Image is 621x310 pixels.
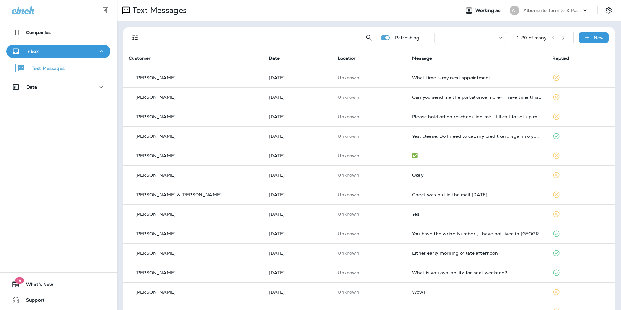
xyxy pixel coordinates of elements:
p: [PERSON_NAME] & [PERSON_NAME] [135,192,222,197]
p: Aug 7, 2025 08:48 PM [269,290,327,295]
p: This customer does not have a last location and the phone number they messaged is not assigned to... [338,212,402,217]
button: Inbox [6,45,110,58]
p: [PERSON_NAME] [135,134,176,139]
p: [PERSON_NAME] [135,114,176,119]
p: This customer does not have a last location and the phone number they messaged is not assigned to... [338,192,402,197]
p: [PERSON_NAME] [135,173,176,178]
button: Text Messages [6,61,110,75]
p: [PERSON_NAME] [135,290,176,295]
p: [PERSON_NAME] [135,251,176,256]
span: Message [412,55,432,61]
span: Working as: [475,8,503,13]
span: Support [19,297,44,305]
span: 19 [15,277,24,284]
div: Either early morning or late afternoon [412,251,542,256]
div: Yes, please. Do I need to call my credit card again so you have it on file? [412,134,542,139]
p: [PERSON_NAME] [135,212,176,217]
p: Albemarle Termite & Pest Control [523,8,582,13]
p: This customer does not have a last location and the phone number they messaged is not assigned to... [338,251,402,256]
p: Inbox [26,49,39,54]
div: Yes [412,212,542,217]
div: You have the wring Number , I have not lived in NC for 3 years [412,231,542,236]
p: Aug 11, 2025 01:56 PM [269,270,327,275]
button: Data [6,81,110,94]
p: This customer does not have a last location and the phone number they messaged is not assigned to... [338,114,402,119]
p: Aug 14, 2025 01:36 PM [269,153,327,158]
p: Aug 21, 2025 03:55 PM [269,114,327,119]
span: Location [338,55,357,61]
p: This customer does not have a last location and the phone number they messaged is not assigned to... [338,270,402,275]
p: This customer does not have a last location and the phone number they messaged is not assigned to... [338,231,402,236]
div: 1 - 20 of many [517,35,547,40]
div: AT [510,6,519,15]
p: Aug 12, 2025 11:20 AM [269,212,327,217]
button: Support [6,293,110,306]
p: Aug 18, 2025 08:49 AM [269,134,327,139]
p: Aug 29, 2025 09:33 AM [269,95,327,100]
p: This customer does not have a last location and the phone number they messaged is not assigned to... [338,153,402,158]
button: 19What's New [6,278,110,291]
p: Aug 11, 2025 04:34 PM [269,231,327,236]
div: Wow! [412,290,542,295]
div: Please hold off on rescheduling me - I'll call to set up my appointment at a later time, thanks! [412,114,542,119]
p: Aug 11, 2025 03:49 PM [269,251,327,256]
span: Date [269,55,280,61]
p: [PERSON_NAME] [135,231,176,236]
p: Refreshing... [395,35,424,40]
p: Text Messages [25,66,65,72]
div: What is you availability for next weekend? [412,270,542,275]
span: Replied [552,55,569,61]
p: This customer does not have a last location and the phone number they messaged is not assigned to... [338,134,402,139]
span: Customer [129,55,151,61]
p: This customer does not have a last location and the phone number they messaged is not assigned to... [338,95,402,100]
p: This customer does not have a last location and the phone number they messaged is not assigned to... [338,290,402,295]
p: [PERSON_NAME] [135,75,176,80]
p: Aug 12, 2025 05:56 PM [269,192,327,197]
p: This customer does not have a last location and the phone number they messaged is not assigned to... [338,173,402,178]
button: Companies [6,26,110,39]
button: Search Messages [362,31,375,44]
div: Okay. [412,173,542,178]
p: Companies [26,30,51,35]
p: This customer does not have a last location and the phone number they messaged is not assigned to... [338,75,402,80]
button: Settings [603,5,615,16]
button: Collapse Sidebar [96,4,115,17]
p: [PERSON_NAME] [135,153,176,158]
p: [PERSON_NAME] [135,95,176,100]
span: What's New [19,282,53,290]
div: ✅ [412,153,542,158]
p: Aug 30, 2025 05:09 PM [269,75,327,80]
div: Check was put in the mail on Saturday. [412,192,542,197]
p: Data [26,84,37,90]
div: What time is my next appointment [412,75,542,80]
button: Filters [129,31,142,44]
p: Text Messages [130,6,187,15]
p: New [594,35,604,40]
p: [PERSON_NAME] [135,270,176,275]
p: Aug 14, 2025 09:16 AM [269,173,327,178]
div: Can you send me the portal once more- I have time this afternoon and I will get it done for sure-... [412,95,542,100]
